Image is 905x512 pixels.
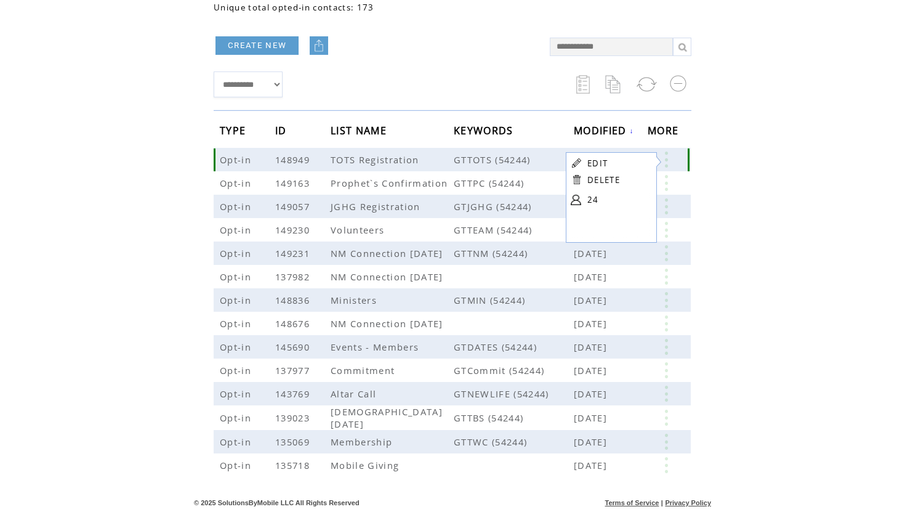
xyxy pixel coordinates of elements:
span: Opt-in [220,459,254,471]
span: [DATE] [574,412,610,424]
span: Opt-in [220,436,254,448]
span: Opt-in [220,317,254,330]
span: GTCommit (54244) [454,364,574,376]
span: GTTEAM (54244) [454,224,574,236]
span: Prophet`s Confirmation [331,177,451,189]
a: Terms of Service [605,499,659,506]
span: Opt-in [220,224,254,236]
span: Ministers [331,294,380,306]
span: Membership [331,436,395,448]
a: LIST NAME [331,126,390,134]
span: GTTNM (54244) [454,247,574,259]
span: Altar Call [331,388,379,400]
span: GTTOTS (54244) [454,153,574,166]
span: NM Connection [DATE] [331,247,446,259]
span: Opt-in [220,388,254,400]
span: 137982 [275,270,313,283]
span: TOTS Registration [331,153,422,166]
a: 24 [587,190,649,209]
span: Commitment [331,364,398,376]
span: [DEMOGRAPHIC_DATA] [DATE] [331,405,443,430]
span: 135069 [275,436,313,448]
a: Privacy Policy [665,499,711,506]
img: upload.png [313,39,325,52]
span: NM Connection [DATE] [331,317,446,330]
span: LIST NAME [331,121,390,144]
span: Opt-in [220,270,254,283]
span: [DATE] [574,364,610,376]
span: Mobile Giving [331,459,402,471]
span: GTTWC (54244) [454,436,574,448]
span: GTDATES (54244) [454,341,574,353]
span: Unique total opted-in contacts: 173 [214,2,374,13]
span: KEYWORDS [454,121,517,144]
span: Opt-in [220,364,254,376]
span: 148949 [275,153,313,166]
span: 149057 [275,200,313,213]
span: MODIFIED [574,121,630,144]
span: [DATE] [574,294,610,306]
span: Opt-in [220,247,254,259]
span: MORE [648,121,682,144]
a: TYPE [220,126,249,134]
a: MODIFIED↓ [574,127,634,134]
span: © 2025 SolutionsByMobile LLC All Rights Reserved [194,499,360,506]
span: 143769 [275,388,313,400]
span: GTTPC (54244) [454,177,574,189]
span: GTMIN (54244) [454,294,574,306]
span: [DATE] [574,270,610,283]
span: 148836 [275,294,313,306]
span: GTJGHG (54244) [454,200,574,213]
span: GTNEWLIFE (54244) [454,388,574,400]
span: ID [275,121,290,144]
span: 135718 [275,459,313,471]
span: Opt-in [220,341,254,353]
span: 149230 [275,224,313,236]
span: [DATE] [574,459,610,471]
span: | [661,499,663,506]
span: 149231 [275,247,313,259]
a: CREATE NEW [215,36,299,55]
span: [DATE] [574,341,610,353]
span: NM Connection [DATE] [331,270,446,283]
span: [DATE] [574,388,610,400]
span: TYPE [220,121,249,144]
a: ID [275,126,290,134]
span: Opt-in [220,200,254,213]
span: Events - Members [331,341,422,353]
span: [DATE] [574,436,610,448]
span: Opt-in [220,177,254,189]
span: Volunteers [331,224,387,236]
span: 145690 [275,341,313,353]
a: EDIT [587,158,608,169]
span: 149163 [275,177,313,189]
span: 139023 [275,412,313,424]
a: DELETE [587,174,620,185]
span: Opt-in [220,412,254,424]
span: JGHG Registration [331,200,424,213]
span: Opt-in [220,294,254,306]
span: [DATE] [574,317,610,330]
a: KEYWORDS [454,126,517,134]
span: Opt-in [220,153,254,166]
span: 137977 [275,364,313,376]
span: GTTBS (54244) [454,412,574,424]
span: 148676 [275,317,313,330]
